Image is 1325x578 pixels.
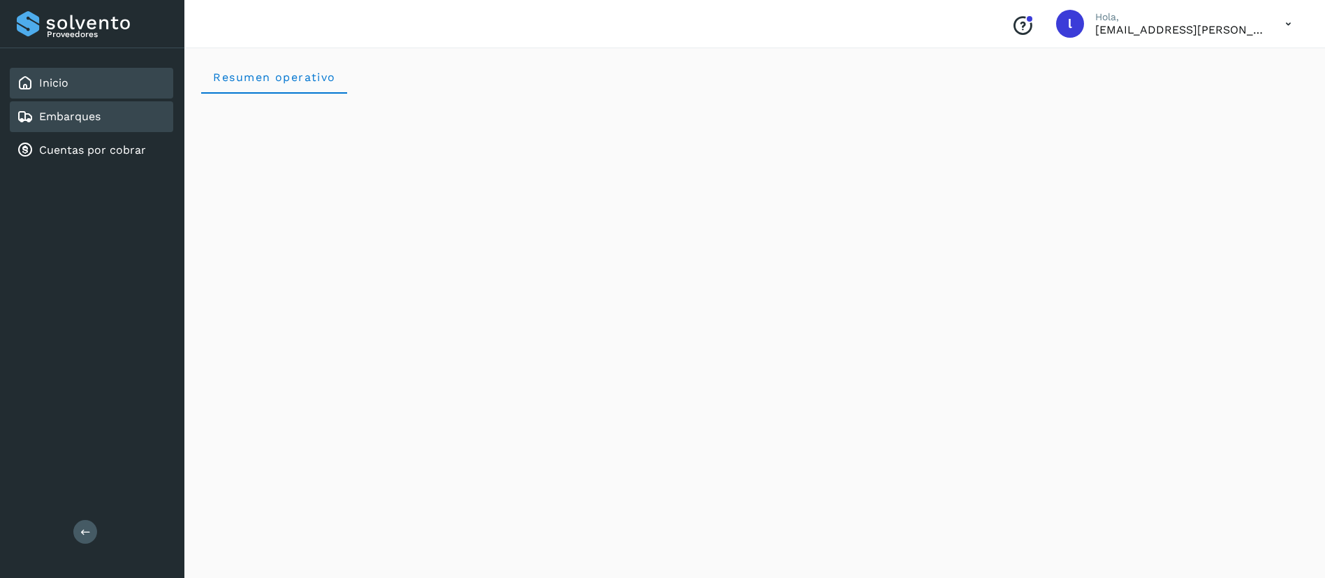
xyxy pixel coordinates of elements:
p: Hola, [1095,11,1263,23]
a: Embarques [39,110,101,123]
div: Cuentas por cobrar [10,135,173,166]
p: Proveedores [47,29,168,39]
p: lauraamalia.castillo@xpertal.com [1095,23,1263,36]
a: Cuentas por cobrar [39,143,146,157]
span: Resumen operativo [212,71,336,84]
div: Embarques [10,101,173,132]
a: Inicio [39,76,68,89]
div: Inicio [10,68,173,99]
